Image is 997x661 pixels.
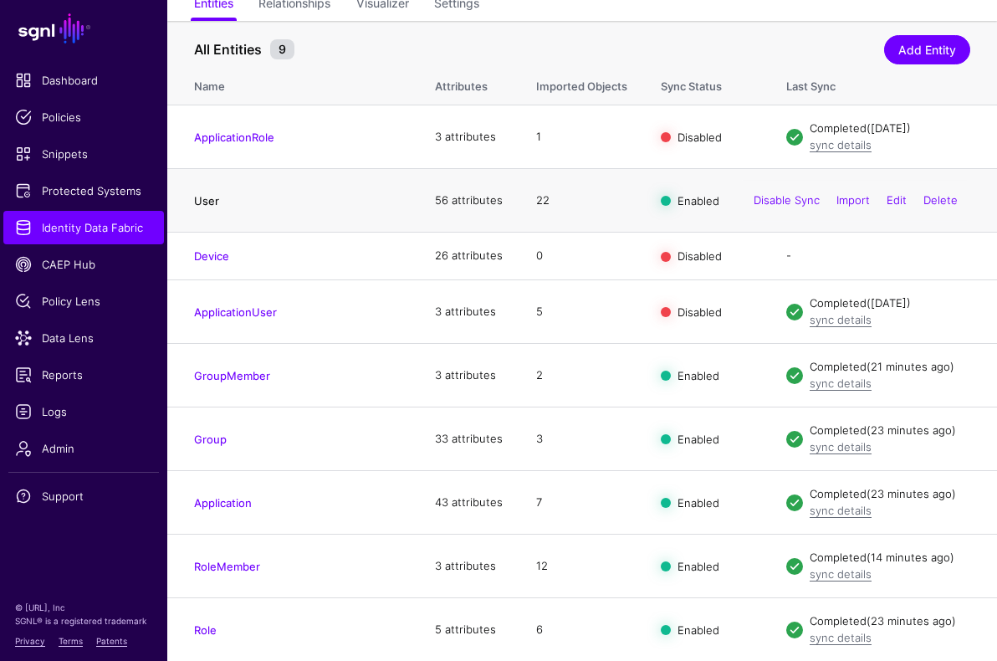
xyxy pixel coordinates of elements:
span: Reports [15,366,152,383]
a: sync details [810,631,872,644]
a: Edit [887,193,907,207]
td: 0 [519,233,644,280]
span: Enabled [677,368,719,382]
a: Logs [3,395,164,428]
span: Support [15,488,152,505]
th: Attributes [418,62,519,105]
td: 2 [519,344,644,407]
a: Data Lens [3,321,164,355]
span: Logs [15,403,152,420]
a: Disable Sync [754,193,820,207]
div: Completed ([DATE]) [810,295,970,312]
td: 5 [519,280,644,344]
a: User [194,194,219,208]
a: Terms [59,636,83,646]
small: 9 [270,39,294,59]
p: SGNL® is a registered trademark [15,614,152,628]
a: Group [194,433,227,446]
span: Snippets [15,146,152,162]
a: Reports [3,358,164,392]
a: Import [836,193,870,207]
a: Add Entity [884,35,970,64]
td: 3 attributes [418,280,519,344]
a: GroupMember [194,369,270,382]
span: Enabled [677,432,719,445]
span: Disabled [677,130,722,143]
div: Completed (23 minutes ago) [810,613,970,630]
span: CAEP Hub [15,256,152,273]
span: Policy Lens [15,293,152,310]
a: ApplicationRole [194,131,274,144]
td: 3 attributes [418,535,519,598]
a: CAEP Hub [3,248,164,281]
th: Last Sync [769,62,997,105]
app-datasources-item-entities-syncstatus: - [786,249,791,262]
a: Privacy [15,636,45,646]
span: All Entities [190,39,266,59]
span: Protected Systems [15,182,152,199]
td: 3 [519,407,644,471]
span: Enabled [677,495,719,509]
div: Completed (21 minutes ago) [810,359,970,376]
a: sync details [810,138,872,151]
span: Admin [15,440,152,457]
a: Identity Data Fabric [3,211,164,244]
a: Protected Systems [3,174,164,208]
th: Name [167,62,418,105]
th: Imported Objects [519,62,644,105]
a: Policies [3,100,164,134]
td: 7 [519,471,644,535]
a: sync details [810,567,872,581]
a: sync details [810,440,872,453]
span: Disabled [677,305,722,318]
span: Disabled [677,249,722,263]
span: Enabled [677,559,719,572]
td: 3 attributes [418,344,519,407]
a: SGNL [10,10,157,47]
a: Dashboard [3,64,164,97]
a: Snippets [3,137,164,171]
a: Admin [3,432,164,465]
a: Device [194,249,229,263]
td: 12 [519,535,644,598]
div: Completed (14 minutes ago) [810,550,970,566]
td: 43 attributes [418,471,519,535]
td: 1 [519,105,644,169]
a: ApplicationUser [194,305,277,319]
td: 56 attributes [418,169,519,233]
td: 22 [519,169,644,233]
td: 33 attributes [418,407,519,471]
a: sync details [810,377,872,390]
div: Completed (23 minutes ago) [810,423,970,439]
a: Role [194,623,217,637]
td: 3 attributes [418,105,519,169]
a: Delete [923,193,958,207]
a: Application [194,496,252,510]
td: 26 attributes [418,233,519,280]
a: RoleMember [194,560,260,573]
div: Completed ([DATE]) [810,120,970,137]
span: Enabled [677,623,719,636]
p: © [URL], Inc [15,601,152,614]
span: Dashboard [15,72,152,89]
a: sync details [810,504,872,517]
div: Completed (23 minutes ago) [810,486,970,503]
span: Data Lens [15,330,152,346]
a: sync details [810,313,872,326]
span: Enabled [677,193,719,207]
span: Identity Data Fabric [15,219,152,236]
a: Policy Lens [3,284,164,318]
th: Sync Status [644,62,769,105]
a: Patents [96,636,127,646]
span: Policies [15,109,152,126]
